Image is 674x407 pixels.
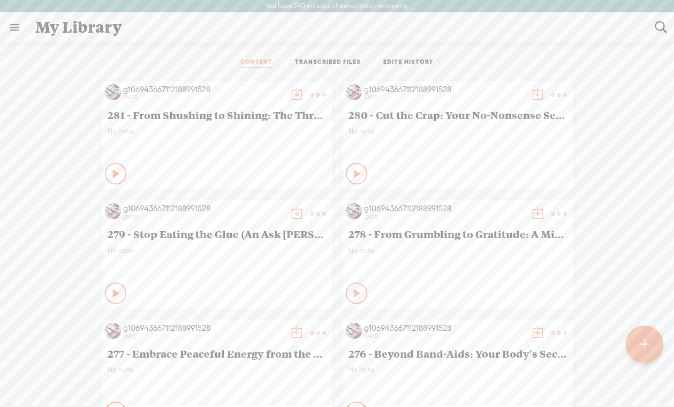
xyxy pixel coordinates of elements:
[123,94,284,101] div: [DATE]
[364,333,525,339] div: [DATE]
[123,214,284,220] div: [DATE]
[364,94,525,101] div: [DATE]
[346,84,362,100] img: http%3A%2F%2Fres.cloudinary.com%2Ftrebble-fm%2Fimage%2Fupload%2Fv1726024757%2Fcom.trebble.trebble...
[364,214,525,220] div: [DATE]
[240,58,272,68] a: CONTENT
[295,58,361,68] a: TRANSCRIBED FILES
[123,323,284,334] div: g106943667112188991528
[105,203,121,219] img: http%3A%2F%2Fres.cloudinary.com%2Ftrebble-fm%2Fimage%2Fupload%2Fv1726024757%2Fcom.trebble.trebble...
[108,246,326,255] span: No note
[349,127,567,136] span: No note
[123,333,284,339] div: [DATE]
[349,246,567,255] span: No note
[108,127,326,136] span: No note
[383,58,434,68] a: EDITS HISTORY
[108,365,326,374] span: No note
[364,323,525,334] div: g106943667112188991528
[108,347,326,360] span: 277 - Embrace Peaceful Energy from the Great Beyond
[105,323,121,339] img: http%3A%2F%2Fres.cloudinary.com%2Ftrebble-fm%2Fimage%2Fupload%2Fv1726024757%2Fcom.trebble.trebble...
[349,108,567,121] span: 280 - Cut the Crap: Your No-Nonsense Self-Coaching Guide
[349,365,567,374] span: No note
[349,347,567,360] span: 276 - Beyond Band-Aids: Your Body's Secret Healing Conversations
[123,203,284,214] div: g106943667112188991528
[123,84,284,95] div: g106943667112188991528
[349,227,567,240] span: 278 - From Grumbling to Gratitude: A Mindset Makeover
[266,2,409,11] label: You have 240 minutes of transcription remaining.
[105,84,121,100] img: http%3A%2F%2Fres.cloudinary.com%2Ftrebble-fm%2Fimage%2Fupload%2Fv1726024757%2Fcom.trebble.trebble...
[364,84,525,95] div: g106943667112188991528
[346,203,362,219] img: http%3A%2F%2Fres.cloudinary.com%2Ftrebble-fm%2Fimage%2Fupload%2Fv1726024757%2Fcom.trebble.trebble...
[28,13,647,41] div: My Library
[108,108,326,121] span: 281 - From Shushing to Shining: The Throat Chakra Glow-Up
[364,203,525,214] div: g106943667112188991528
[108,227,326,240] span: 279 - Stop Eating the Glue (An Ask [PERSON_NAME] Episode)
[346,323,362,339] img: http%3A%2F%2Fres.cloudinary.com%2Ftrebble-fm%2Fimage%2Fupload%2Fv1726024757%2Fcom.trebble.trebble...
